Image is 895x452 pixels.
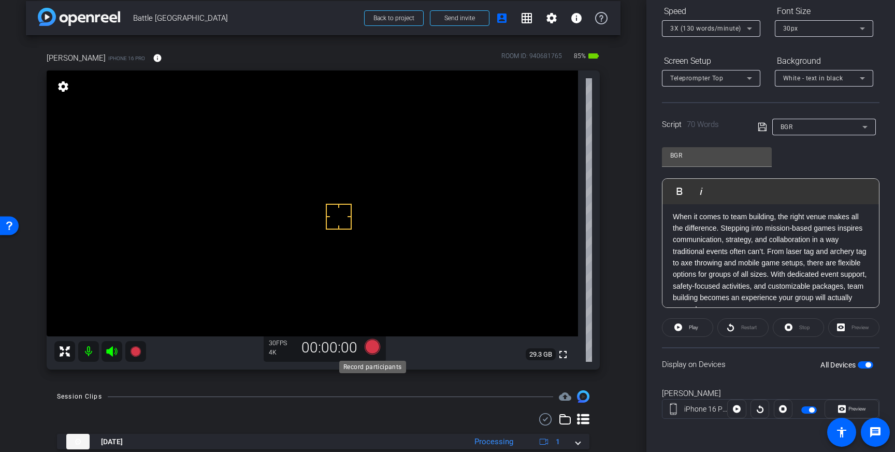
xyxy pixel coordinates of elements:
button: Send invite [430,10,489,26]
mat-icon: settings [545,12,558,24]
div: 4K [269,348,295,357]
span: Play [689,324,698,330]
p: When it comes to team building, the right venue makes all the difference. Stepping into mission-b... [673,211,869,316]
span: iPhone 16 Pro [108,54,145,62]
span: White - text in black [783,75,843,82]
button: Back to project [364,10,424,26]
div: Screen Setup [662,52,760,70]
span: Battle [GEOGRAPHIC_DATA] [133,8,358,29]
span: [PERSON_NAME] [47,52,106,64]
img: thumb-nail [66,434,90,449]
img: Session clips [577,390,589,403]
div: Script [662,119,743,131]
mat-icon: fullscreen [557,348,569,361]
span: 1 [556,436,560,447]
span: Destinations for your clips [559,390,571,403]
div: Session Clips [57,391,102,402]
span: Back to project [373,15,414,22]
mat-icon: info [153,53,162,63]
span: Preview [848,406,866,412]
div: Processing [469,436,518,448]
span: 85% [572,48,587,64]
span: Send invite [444,14,475,22]
mat-icon: accessibility [835,426,848,439]
span: 30px [783,25,798,32]
span: FPS [276,340,287,347]
span: 70 Words [687,120,719,129]
mat-icon: account_box [496,12,508,24]
div: Record participants [339,361,406,373]
mat-icon: battery_std [587,50,600,62]
label: All Devices [820,360,858,370]
mat-icon: settings [56,80,70,93]
div: 00:00:00 [295,339,364,357]
span: BGR [781,123,793,131]
button: Play [662,318,713,337]
span: [DATE] [101,436,123,447]
div: Speed [662,3,760,20]
button: Preview [825,400,879,418]
mat-icon: message [869,426,882,439]
div: 30 [269,339,295,347]
mat-expansion-panel-header: thumb-nail[DATE]Processing1 [57,434,589,449]
div: Background [775,52,873,70]
mat-icon: info [570,12,583,24]
span: 3X (130 words/minute) [670,25,741,32]
div: Font Size [775,3,873,20]
img: app-logo [38,8,120,26]
span: Teleprompter Top [670,75,723,82]
input: Title [670,149,763,162]
span: 29.3 GB [526,348,556,361]
mat-icon: grid_on [521,12,533,24]
div: Display on Devices [662,347,879,381]
div: ROOM ID: 940681765 [501,51,562,66]
div: [PERSON_NAME] [662,388,879,400]
div: iPhone 16 Pro [684,404,728,415]
mat-icon: cloud_upload [559,390,571,403]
